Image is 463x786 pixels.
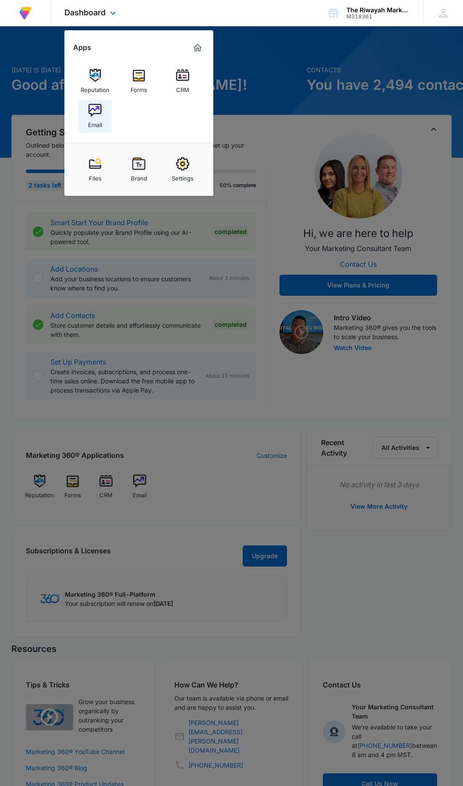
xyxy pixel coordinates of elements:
[73,43,91,52] h2: Apps
[346,14,410,20] div: account id
[81,82,110,93] div: Reputation
[78,64,112,98] a: Reputation
[78,153,112,186] a: Files
[122,64,156,98] a: Forms
[166,153,199,186] a: Settings
[131,82,147,93] div: Forms
[191,41,205,55] a: Marketing 360® Dashboard
[166,64,199,98] a: CRM
[122,153,156,186] a: Brand
[88,117,102,128] div: Email
[18,5,33,21] img: Volusion
[346,7,410,14] div: account name
[89,170,102,182] div: Files
[64,8,106,17] span: Dashboard
[176,82,189,93] div: CRM
[78,99,112,133] a: Email
[172,170,194,182] div: Settings
[131,170,147,182] div: Brand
